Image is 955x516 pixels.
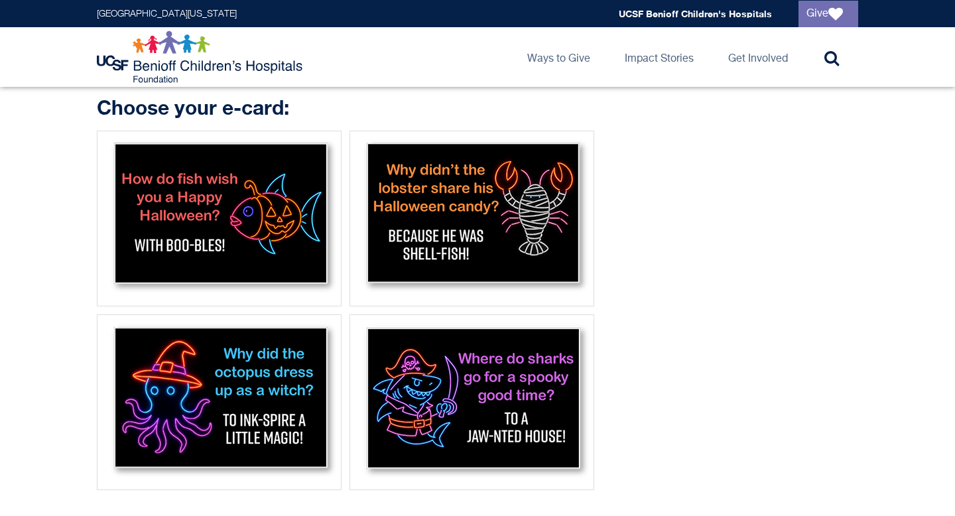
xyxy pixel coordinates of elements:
a: Impact Stories [614,27,704,87]
img: Octopus [101,319,337,482]
strong: Choose your e-card: [97,96,289,119]
a: Ways to Give [517,27,601,87]
div: Fish [97,131,342,306]
div: Shark [350,314,594,490]
a: Give [798,1,858,27]
img: Fish [101,135,337,298]
div: Octopus [97,314,342,490]
div: Lobster [350,131,594,306]
a: [GEOGRAPHIC_DATA][US_STATE] [97,9,237,19]
img: Logo for UCSF Benioff Children's Hospitals Foundation [97,31,306,84]
a: UCSF Benioff Children's Hospitals [619,8,772,19]
img: Lobster [354,135,590,298]
a: Get Involved [718,27,798,87]
img: Shark [354,319,590,482]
